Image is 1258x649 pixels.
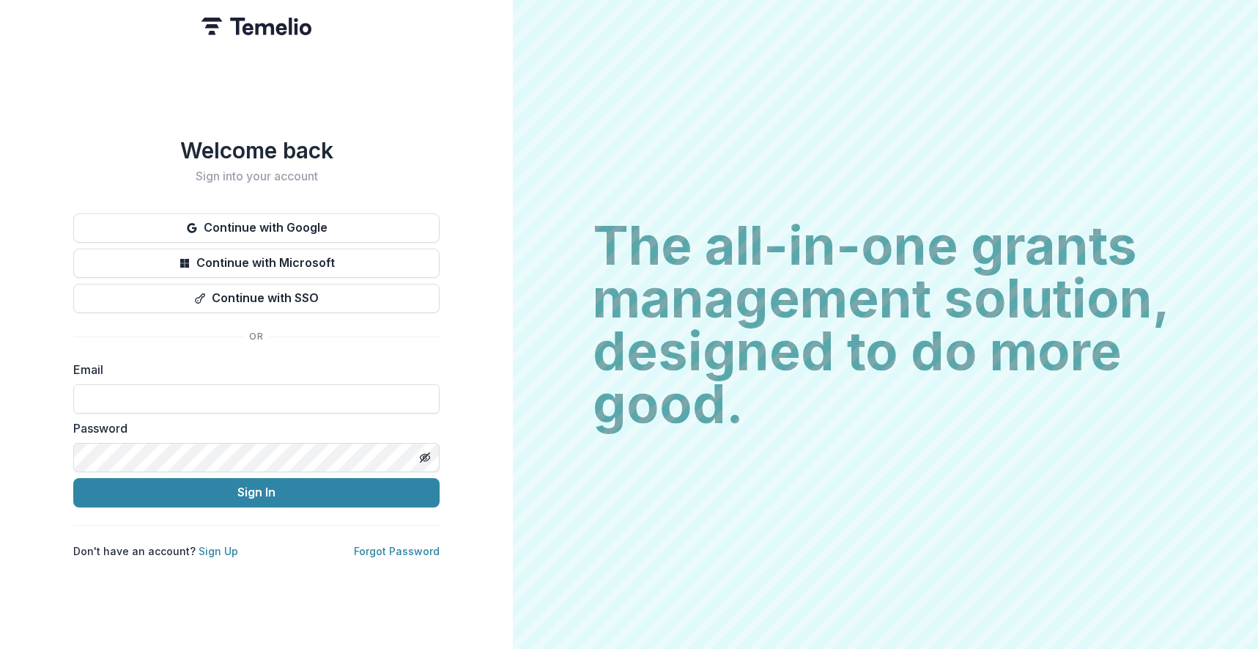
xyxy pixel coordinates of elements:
button: Continue with SSO [73,284,440,313]
label: Password [73,419,431,437]
button: Toggle password visibility [413,446,437,469]
h2: Sign into your account [73,169,440,183]
button: Continue with Google [73,213,440,243]
button: Sign In [73,478,440,507]
a: Forgot Password [354,545,440,557]
p: Don't have an account? [73,543,238,559]
a: Sign Up [199,545,238,557]
h1: Welcome back [73,137,440,164]
button: Continue with Microsoft [73,249,440,278]
label: Email [73,361,431,378]
img: Temelio [201,18,311,35]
